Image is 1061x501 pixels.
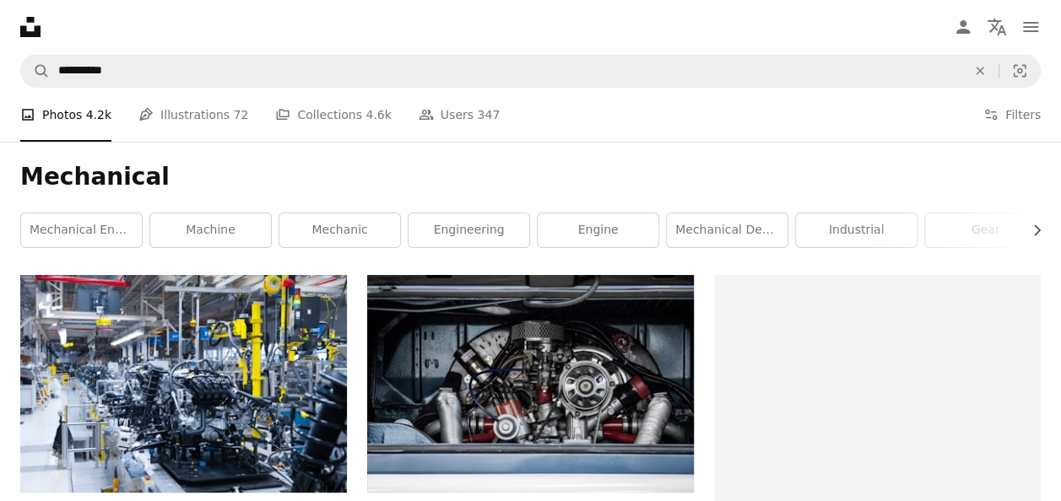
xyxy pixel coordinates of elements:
[419,88,500,142] a: Users 347
[1021,213,1041,247] button: scroll list to the right
[667,213,788,247] a: mechanical design
[20,275,347,493] img: internal structure of car. Modern automobile production line, automated production equipment. Sho...
[21,213,142,247] a: mechanical engineering
[477,105,500,124] span: 347
[946,10,980,44] a: Log in / Sign up
[21,55,50,87] button: Search Unsplash
[275,88,391,142] a: Collections 4.6k
[999,55,1040,87] button: Visual search
[138,88,248,142] a: Illustrations 72
[983,88,1041,142] button: Filters
[365,105,391,124] span: 4.6k
[796,213,917,247] a: industrial
[150,213,271,247] a: machine
[1014,10,1047,44] button: Menu
[234,105,249,124] span: 72
[409,213,529,247] a: engineering
[367,376,694,391] a: black and red engine ba y
[20,162,1041,192] h1: Mechanical
[367,275,694,493] img: black and red engine ba y
[925,213,1046,247] a: gear
[961,55,999,87] button: Clear
[279,213,400,247] a: mechanic
[538,213,658,247] a: engine
[980,10,1014,44] button: Language
[20,54,1041,88] form: Find visuals sitewide
[20,376,347,391] a: internal structure of car. Modern automobile production line, automated production equipment. Sho...
[20,17,41,37] a: Home — Unsplash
